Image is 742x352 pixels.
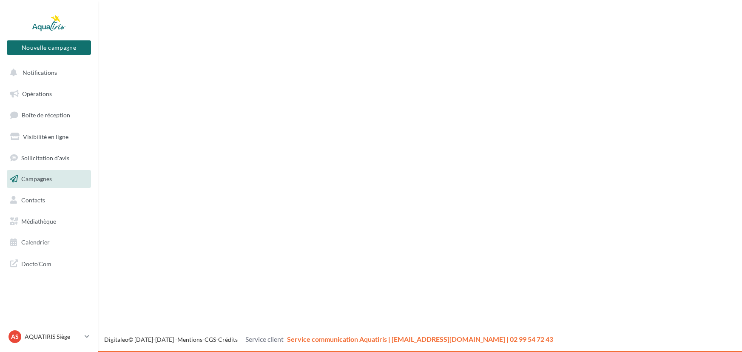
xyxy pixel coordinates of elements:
a: Visibilité en ligne [5,128,93,146]
a: Calendrier [5,233,93,251]
span: Docto'Com [21,258,51,269]
a: Docto'Com [5,255,93,273]
a: Mentions [177,336,202,343]
span: Sollicitation d'avis [21,154,69,161]
span: Opérations [22,90,52,97]
span: Notifications [23,69,57,76]
button: Notifications [5,64,89,82]
a: Médiathèque [5,213,93,230]
span: Service communication Aquatiris | [EMAIL_ADDRESS][DOMAIN_NAME] | 02 99 54 72 43 [287,335,553,343]
span: Contacts [21,196,45,204]
a: Boîte de réception [5,106,93,124]
span: Boîte de réception [22,111,70,119]
a: Digitaleo [104,336,128,343]
a: Crédits [218,336,238,343]
a: CGS [205,336,216,343]
a: AS AQUATIRIS Siège [7,329,91,345]
a: Campagnes [5,170,93,188]
button: Nouvelle campagne [7,40,91,55]
span: Service client [245,335,284,343]
span: © [DATE]-[DATE] - - - [104,336,553,343]
span: AS [11,332,19,341]
span: Médiathèque [21,218,56,225]
span: Visibilité en ligne [23,133,68,140]
a: Opérations [5,85,93,103]
span: Campagnes [21,175,52,182]
p: AQUATIRIS Siège [25,332,81,341]
a: Sollicitation d'avis [5,149,93,167]
span: Calendrier [21,238,50,246]
a: Contacts [5,191,93,209]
